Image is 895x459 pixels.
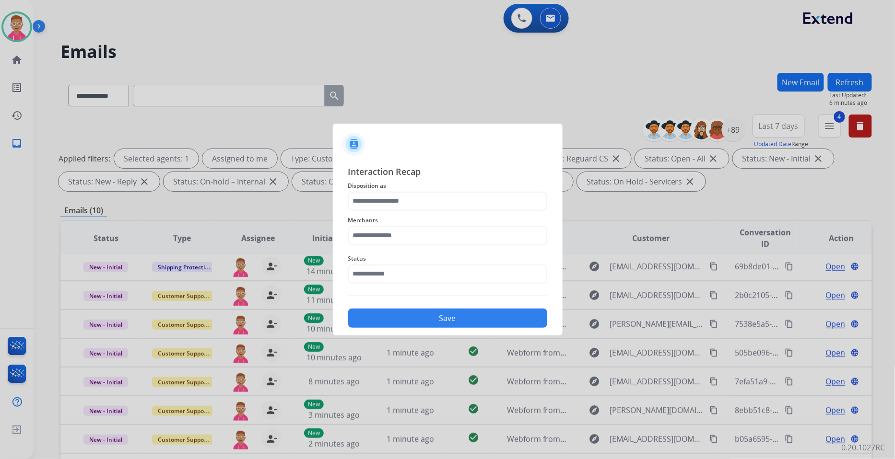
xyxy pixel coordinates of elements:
[342,133,365,156] img: contactIcon
[348,165,547,180] span: Interaction Recap
[348,295,547,296] img: contact-recap-line.svg
[348,309,547,328] button: Save
[348,253,547,264] span: Status
[842,442,885,453] p: 0.20.1027RC
[348,180,547,192] span: Disposition as
[348,215,547,226] span: Merchants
